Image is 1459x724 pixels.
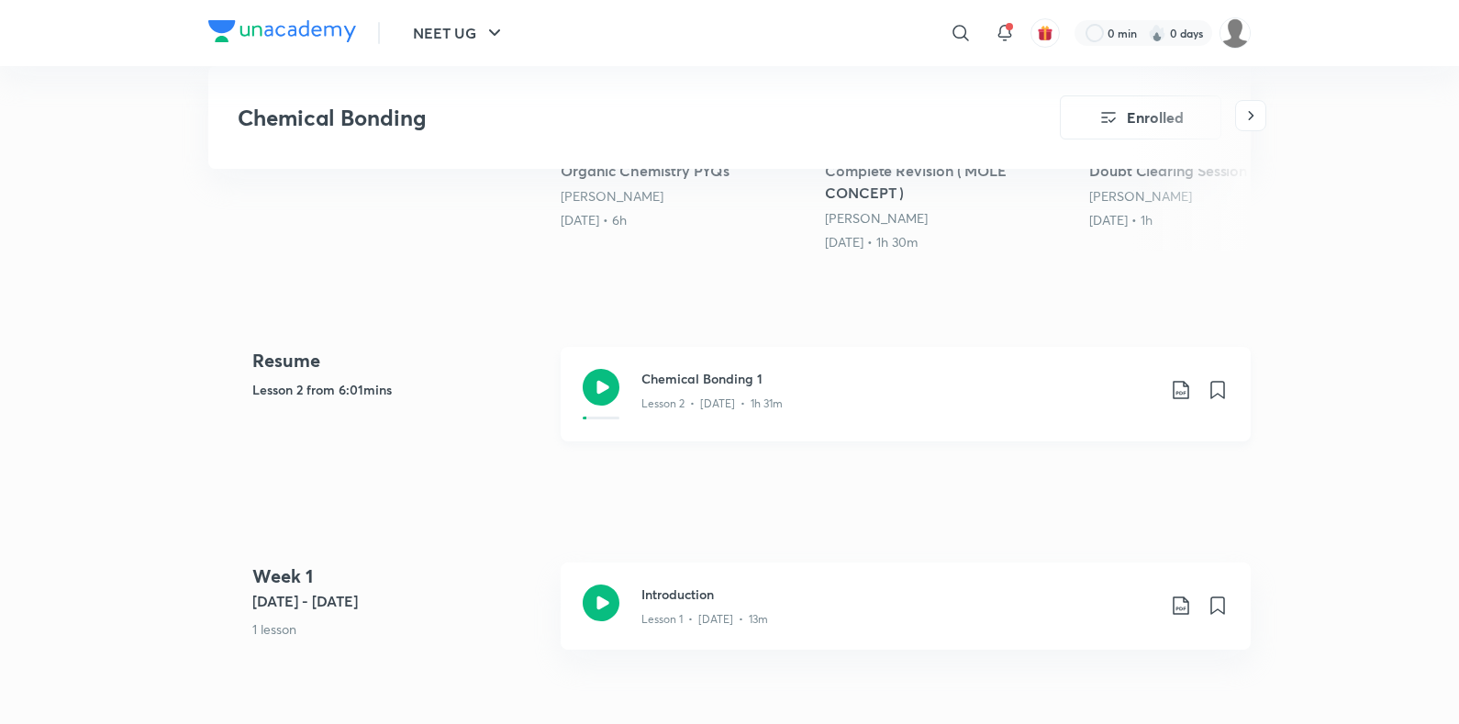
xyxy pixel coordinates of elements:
h5: Doubt Clearing Session [1089,160,1339,182]
div: Anushka Choudhary [825,209,1075,228]
h5: Lesson 2 from 6:01mins [252,380,546,399]
a: [PERSON_NAME] [561,187,663,205]
button: Enrolled [1060,95,1221,139]
p: Lesson 1 • [DATE] • 13m [641,611,768,628]
h3: Chemical Bonding 1 [641,369,1155,388]
img: streak [1148,24,1166,42]
h4: Week 1 [252,562,546,590]
h5: Complete Revision ( MOLE CONCEPT ) [825,160,1075,204]
a: Chemical Bonding 1Lesson 2 • [DATE] • 1h 31m [561,347,1251,463]
p: 1 lesson [252,619,546,639]
div: 5th Aug • 1h [1089,211,1339,229]
a: [PERSON_NAME] [825,209,928,227]
a: Company Logo [208,20,356,47]
div: 10th Jul • 1h 30m [825,233,1075,251]
button: NEET UG [402,15,517,51]
img: avatar [1037,25,1053,41]
div: 20th Apr • 6h [561,211,810,229]
h5: [DATE] - [DATE] [252,590,546,612]
img: Company Logo [208,20,356,42]
p: Lesson 2 • [DATE] • 1h 31m [641,395,783,412]
h5: Organic Chemistry PYQs [561,160,810,182]
div: Anushka Choudhary [561,187,810,206]
button: avatar [1030,18,1060,48]
a: IntroductionLesson 1 • [DATE] • 13m [561,562,1251,672]
div: Anushka Choudhary [1089,187,1339,206]
a: [PERSON_NAME] [1089,187,1192,205]
img: ANSHITA AGRAWAL [1220,17,1251,49]
h4: Resume [252,347,546,374]
h3: Chemical Bonding [238,105,956,131]
h3: Introduction [641,585,1155,604]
